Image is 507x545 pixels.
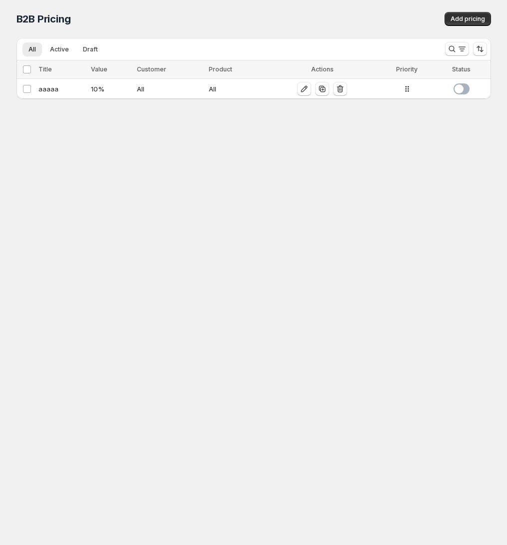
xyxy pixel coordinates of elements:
span: Active [50,45,69,53]
button: Add pricing [445,12,491,26]
span: Customer [137,65,166,73]
div: All [209,84,263,94]
span: Draft [83,45,98,53]
span: Value [91,65,107,73]
div: 10 % [91,84,130,94]
span: Product [209,65,232,73]
span: Priority [396,65,418,73]
button: Sort the results [473,42,487,56]
span: Actions [311,65,334,73]
span: Add pricing [451,15,485,23]
button: Search and filter results [445,42,469,56]
span: Status [452,65,471,73]
div: aaaaa [38,84,85,94]
div: All [137,84,203,94]
span: Title [38,65,52,73]
span: All [28,45,36,53]
span: B2B Pricing [16,13,71,25]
